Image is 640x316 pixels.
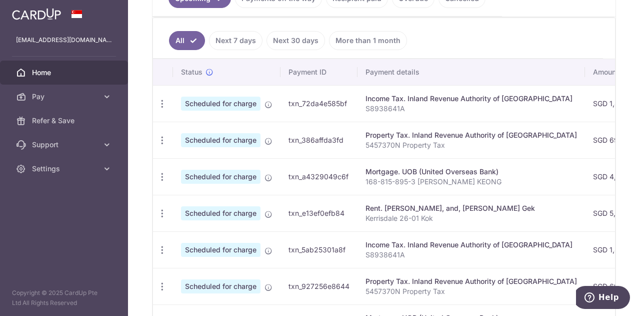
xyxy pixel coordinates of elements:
[32,68,98,78] span: Home
[32,92,98,102] span: Pay
[280,85,357,122] td: txn_72da4e585bf
[365,130,577,140] div: Property Tax. Inland Revenue Authority of [GEOGRAPHIC_DATA]
[16,35,112,45] p: [EMAIL_ADDRESS][DOMAIN_NAME]
[357,59,585,85] th: Payment details
[181,97,260,111] span: Scheduled for charge
[365,167,577,177] div: Mortgage. UOB (United Overseas Bank)
[593,67,618,77] span: Amount
[365,104,577,114] p: S8938641A
[181,206,260,220] span: Scheduled for charge
[181,67,202,77] span: Status
[365,240,577,250] div: Income Tax. Inland Revenue Authority of [GEOGRAPHIC_DATA]
[266,31,325,50] a: Next 30 days
[365,213,577,223] p: Kerrisdale 26-01 Kok
[12,8,61,20] img: CardUp
[365,203,577,213] div: Rent. [PERSON_NAME], and, [PERSON_NAME] Gek
[280,59,357,85] th: Payment ID
[169,31,205,50] a: All
[280,122,357,158] td: txn_386affda3fd
[209,31,262,50] a: Next 7 days
[365,250,577,260] p: S8938641A
[365,177,577,187] p: 168-815-895-3 [PERSON_NAME] KEONG
[280,231,357,268] td: txn_5ab25301a8f
[32,140,98,150] span: Support
[365,276,577,286] div: Property Tax. Inland Revenue Authority of [GEOGRAPHIC_DATA]
[32,116,98,126] span: Refer & Save
[280,195,357,231] td: txn_e13ef0efb84
[365,140,577,150] p: 5457370N Property Tax
[280,158,357,195] td: txn_a4329049c6f
[181,243,260,257] span: Scheduled for charge
[280,268,357,304] td: txn_927256e8644
[181,279,260,293] span: Scheduled for charge
[365,94,577,104] div: Income Tax. Inland Revenue Authority of [GEOGRAPHIC_DATA]
[365,286,577,296] p: 5457370N Property Tax
[181,170,260,184] span: Scheduled for charge
[32,164,98,174] span: Settings
[329,31,407,50] a: More than 1 month
[576,286,630,311] iframe: Opens a widget where you can find more information
[181,133,260,147] span: Scheduled for charge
